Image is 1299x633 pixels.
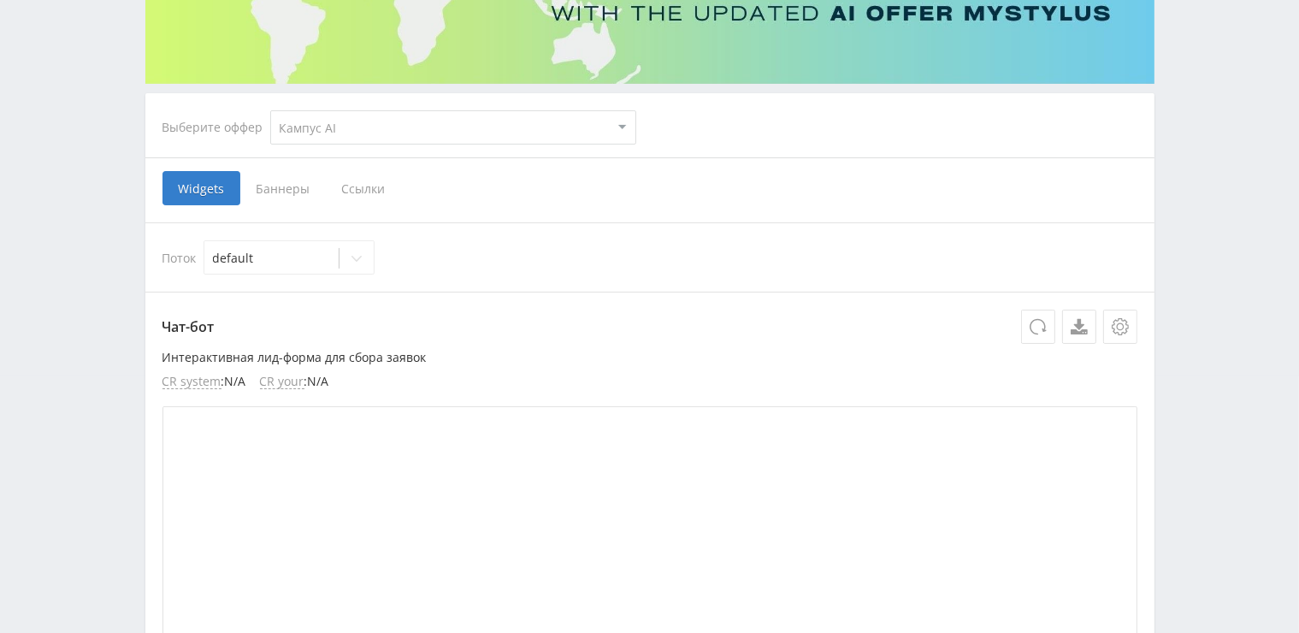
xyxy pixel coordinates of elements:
[162,171,240,205] span: Widgets
[240,171,326,205] span: Баннеры
[1103,310,1137,344] button: Настройки
[162,240,1137,275] div: Поток
[162,375,246,389] li: : N/A
[326,171,402,205] span: Ссылки
[162,310,1137,344] p: Чат-бот
[162,375,221,389] span: CR system
[1062,310,1096,344] a: Скачать
[260,375,304,389] span: CR your
[162,351,1137,364] p: Интерактивная лид-форма для сбора заявок
[1021,310,1055,344] button: Обновить
[260,375,329,389] li: : N/A
[162,121,270,134] div: Выберите оффер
